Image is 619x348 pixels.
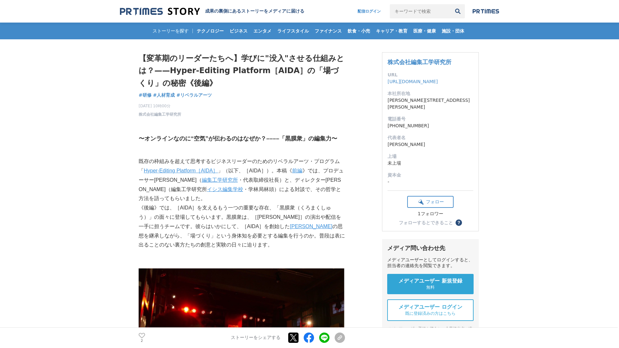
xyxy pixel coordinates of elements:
[373,28,410,34] span: キャリア・教育
[292,168,302,173] a: 前編
[388,134,473,141] dt: 代表者名
[120,7,304,16] a: 成果の裏側にあるストーリーをメディアに届ける 成果の裏側にあるストーリーをメディアに届ける
[398,278,462,285] span: メディアユーザー 新規登録
[153,92,175,99] a: #人材育成
[345,28,373,34] span: 飲食・小売
[153,92,175,98] span: #人材育成
[407,211,454,217] div: 1フォロワー
[227,28,250,34] span: ビジネス
[231,335,280,341] p: ストーリーをシェアする
[388,153,473,160] dt: 上場
[388,72,473,78] dt: URL
[194,28,226,34] span: テクノロジー
[251,23,274,39] a: エンタメ
[388,90,473,97] dt: 本社所在地
[139,134,345,143] h3: 〜オンラインなのに“空気”が伝わるのはなぜか？––––「黒膜衆」の編集力〜
[120,7,200,16] img: 成果の裏側にあるストーリーをメディアに届ける
[351,4,387,18] a: 配信ログイン
[439,23,467,39] a: 施設・団体
[388,172,473,179] dt: 資本金
[139,157,345,203] p: 既存の枠組みを超えて思考するビジネスリーダーのためのリベラルアーツ・プログラム「 」（以下、［AIDA］）。本稿《 》では、プロデューサー[PERSON_NAME]（ ・代表取締役社長）と、ディ...
[194,23,226,39] a: テクノロジー
[275,28,311,34] span: ライフスタイル
[388,160,473,167] dd: 未上場
[388,97,473,111] dd: [PERSON_NAME][STREET_ADDRESS][PERSON_NAME]
[205,8,304,14] h2: 成果の裏側にあるストーリーをメディアに届ける
[473,9,499,14] img: prtimes
[139,203,345,250] p: 《後編》では、［AIDA］を支えるもう一つの重要な存在、「黒膜衆（くろまくしゅう）」の面々に登場してもらいます。黒膜衆は、［[PERSON_NAME]］の演出や配信を一手に担うチームです。彼らは...
[144,168,218,173] a: Hyper-Editing Platform［AIDA］
[312,23,344,39] a: ファイナンス
[373,23,410,39] a: キャリア・教育
[207,187,243,192] a: イシス編集学校
[390,4,451,18] input: キーワードで検索
[139,111,181,117] a: 株式会社編集工学研究所
[388,59,451,65] a: 株式会社編集工学研究所
[387,274,474,294] a: メディアユーザー 新規登録 無料
[426,285,435,290] span: 無料
[139,92,152,98] span: #研修
[387,299,474,321] a: メディアユーザー ログイン 既に登録済みの方はこちら
[388,179,473,185] dd: -
[407,196,454,208] button: フォロー
[387,244,474,252] div: メディア問い合わせ先
[176,92,212,98] span: #リベラルアーツ
[176,92,212,99] a: #リベラルアーツ
[388,141,473,148] dd: [PERSON_NAME]
[275,23,311,39] a: ライフスタイル
[439,28,467,34] span: 施設・団体
[312,28,344,34] span: ファイナンス
[345,23,373,39] a: 飲食・小売
[387,257,474,269] div: メディアユーザーとしてログインすると、担当者の連絡先を閲覧できます。
[405,311,456,316] span: 既に登録済みの方はこちら
[411,23,438,39] a: 医療・健康
[388,79,438,84] a: [URL][DOMAIN_NAME]
[388,116,473,122] dt: 電話番号
[139,339,145,343] p: 2
[139,103,181,109] span: [DATE] 10時00分
[227,23,250,39] a: ビジネス
[202,177,238,183] a: 編集工学研究所
[139,52,345,89] h1: 【変革期のリーダーたちへ】学びに"没入"させる仕組みとは？——Hyper-Editing Platform［AIDA］の「場づくり」の秘密《後編》
[411,28,438,34] span: 医療・健康
[139,92,152,99] a: #研修
[398,304,462,311] span: メディアユーザー ログイン
[456,219,462,226] button: ？
[251,28,274,34] span: エンタメ
[290,224,332,229] a: [PERSON_NAME]
[451,4,465,18] button: 検索
[399,220,453,225] div: フォローするとできること
[388,122,473,129] dd: [PHONE_NUMBER]
[457,220,461,225] span: ？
